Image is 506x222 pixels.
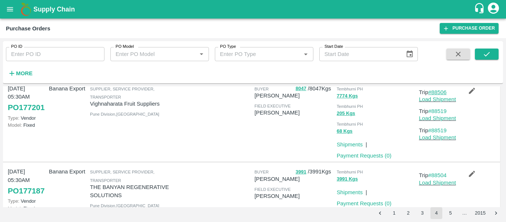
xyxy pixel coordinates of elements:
[337,153,392,159] a: Payment Requests (0)
[90,183,169,200] p: THE BANYAN REGENERATIVE SOLUTIONS
[8,198,46,205] p: Vendor
[324,44,343,50] label: Start Date
[254,187,291,192] span: field executive
[490,207,502,219] button: Go to next page
[301,49,310,59] button: Open
[8,115,19,121] span: Type:
[296,168,334,176] p: / 3991 Kgs
[428,89,447,95] a: #88506
[337,170,363,174] span: Tembhurni PH
[8,206,22,211] span: Model:
[337,127,353,136] button: 68 Kgs
[487,1,500,17] div: account of current user
[8,168,46,184] p: [DATE] 05:30AM
[373,207,503,219] nav: pagination navigation
[220,44,236,50] label: PO Type
[33,6,75,13] b: Supply Chain
[416,207,428,219] button: Go to page 3
[337,109,355,118] button: 205 Kgs
[337,175,358,183] button: 3991 Kgs
[8,122,22,128] span: Model:
[8,198,19,204] span: Type:
[419,126,457,135] p: Trip
[428,108,447,114] a: #88519
[8,122,46,129] p: Fixed
[11,44,22,50] label: PO ID
[90,170,154,182] span: Supplier, Service Provider, Transporter
[419,180,456,186] a: Load Shipment
[254,109,300,117] p: [PERSON_NAME]
[254,175,300,183] p: [PERSON_NAME]
[254,87,269,91] span: buyer
[428,127,447,133] a: #88519
[8,205,46,212] p: Fixed
[8,115,46,122] p: Vendor
[6,67,34,80] button: More
[474,3,487,16] div: customer-support
[296,85,306,93] button: 8047
[473,207,488,219] button: Go to page 2015
[419,96,456,102] a: Load Shipment
[419,115,456,121] a: Load Shipment
[16,70,33,76] strong: More
[254,170,269,174] span: buyer
[337,104,363,109] span: Tembhurni PH
[419,107,457,115] p: Trip
[8,101,44,114] a: PO177201
[363,185,367,196] div: |
[445,207,456,219] button: Go to page 5
[90,203,159,208] span: Pune Division , [GEOGRAPHIC_DATA]
[430,207,442,219] button: page 4
[217,49,299,59] input: Enter PO Type
[403,47,417,61] button: Choose date
[19,2,33,17] img: logo
[363,137,367,149] div: |
[388,207,400,219] button: Go to page 1
[337,201,392,206] a: Payment Requests (0)
[6,24,50,33] div: Purchase Orders
[197,49,206,59] button: Open
[49,168,87,176] p: Banana Export
[337,122,363,126] span: Tembhurni PH
[6,47,104,61] input: Enter PO ID
[419,135,456,140] a: Load Shipment
[90,112,159,116] span: Pune Division , [GEOGRAPHIC_DATA]
[459,210,470,217] div: …
[254,92,300,100] p: [PERSON_NAME]
[254,104,291,108] span: field executive
[49,85,87,93] p: Banana Export
[113,49,194,59] input: Enter PO Model
[296,168,306,176] button: 3991
[90,100,169,108] p: Vighnaharata Fruit Suppliers
[337,87,363,91] span: Tembhurni PH
[33,4,474,14] a: Supply Chain
[254,192,300,200] p: [PERSON_NAME]
[337,92,358,100] button: 7774 Kgs
[419,88,457,96] p: Trip
[319,47,400,61] input: Start Date
[440,23,499,34] a: Purchase Order
[1,1,19,18] button: open drawer
[402,207,414,219] button: Go to page 2
[419,171,457,179] p: Trip
[428,172,447,178] a: #88504
[90,87,154,99] span: Supplier, Service Provider, Transporter
[8,184,44,198] a: PO177187
[116,44,134,50] label: PO Model
[374,207,386,219] button: Go to previous page
[337,142,363,148] a: Shipments
[337,189,363,195] a: Shipments
[8,85,46,101] p: [DATE] 05:30AM
[296,85,334,93] p: / 8047 Kgs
